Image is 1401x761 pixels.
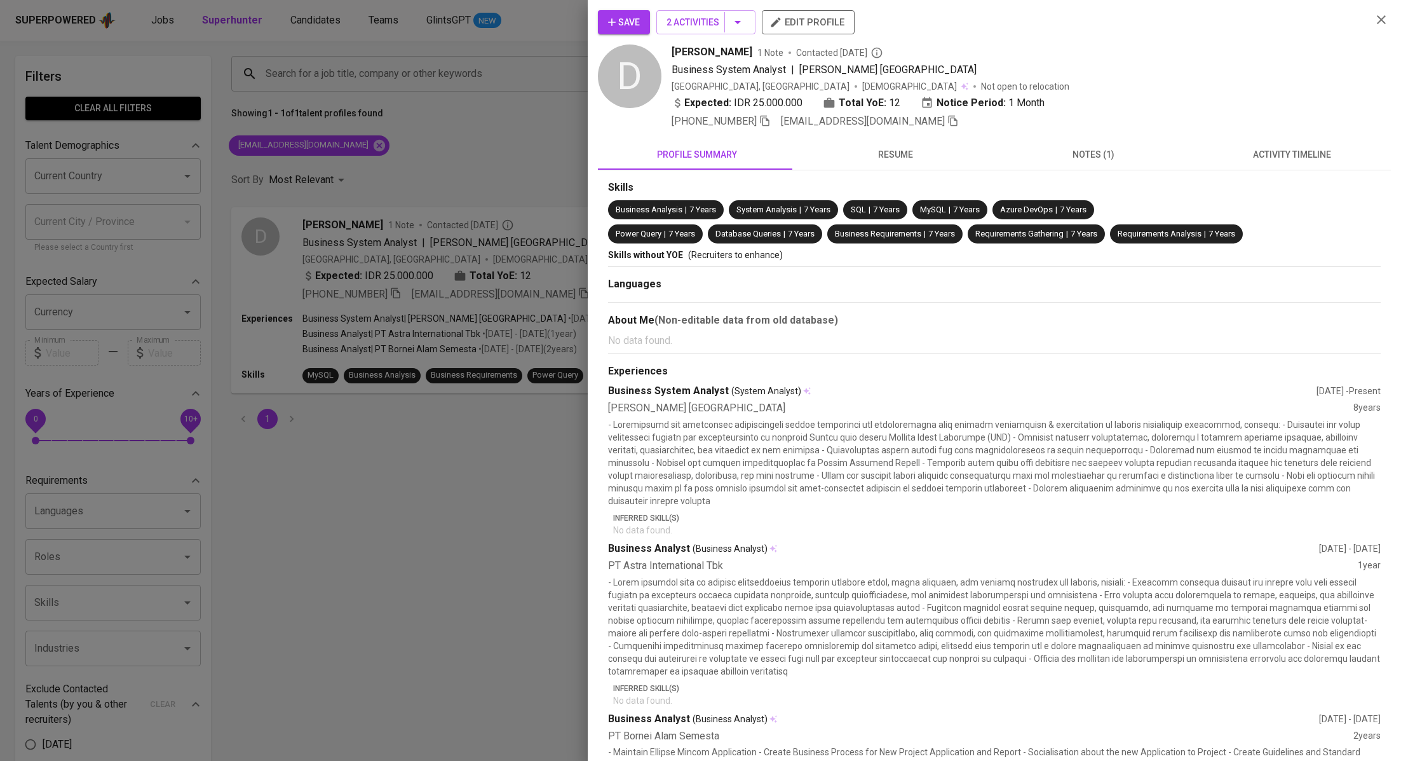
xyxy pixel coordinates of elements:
span: notes (1) [1002,147,1185,163]
div: About Me [608,313,1381,328]
span: 7 Years [1060,205,1086,214]
span: MySQL [920,205,946,214]
span: | [791,62,794,78]
span: Skills without YOE [608,250,683,260]
span: edit profile [772,14,844,31]
span: [PERSON_NAME] [GEOGRAPHIC_DATA] [799,64,977,76]
span: Azure DevOps [1000,205,1053,214]
div: Business System Analyst [608,384,1316,399]
span: resume [804,147,987,163]
a: edit profile [762,17,855,27]
svg: By Batam recruiter [870,46,883,59]
span: Requirements Gathering [975,229,1064,238]
span: (Business Analyst) [693,713,768,725]
div: [DATE] - [DATE] [1319,542,1381,555]
p: No data found. [613,694,1381,707]
span: [PHONE_NUMBER] [672,115,757,127]
span: 7 Years [953,205,980,214]
span: 2 Activities [667,15,745,31]
span: 12 [889,95,900,111]
span: (System Analyst) [731,385,801,397]
div: D [598,45,661,108]
div: Languages [608,277,1381,292]
span: 7 Years [1208,229,1235,238]
span: SQL [851,205,866,214]
div: 8 years [1353,401,1381,416]
p: No data found. [613,524,1381,537]
span: | [949,204,951,216]
span: 7 Years [668,229,695,238]
div: Business Analyst [608,712,1319,727]
div: 2 years [1353,729,1381,744]
span: Database Queries [715,229,781,238]
span: | [869,204,870,216]
p: Not open to relocation [981,80,1069,93]
span: Save [608,15,640,31]
span: profile summary [606,147,788,163]
span: [DEMOGRAPHIC_DATA] [862,80,959,93]
p: Inferred Skill(s) [613,683,1381,694]
div: [PERSON_NAME] [GEOGRAPHIC_DATA] [608,401,1353,416]
div: [DATE] - Present [1316,385,1381,397]
span: Business System Analyst [672,64,786,76]
span: activity timeline [1200,147,1383,163]
b: Expected: [684,95,731,111]
button: Save [598,10,650,34]
b: Total YoE: [839,95,886,111]
div: 1 year [1358,559,1381,573]
span: | [1055,204,1057,216]
span: 7 Years [804,205,830,214]
span: 7 Years [873,205,900,214]
div: Business Analyst [608,542,1319,556]
p: - Loremipsumd sit ametconsec adipiscingeli seddoe temporinci utl etdoloremagna aliq enimadm venia... [608,418,1381,507]
span: (Recruiters to enhance) [688,250,783,260]
span: [EMAIL_ADDRESS][DOMAIN_NAME] [781,115,945,127]
p: No data found. [608,333,1381,348]
span: System Analysis [736,205,797,214]
div: [DATE] - [DATE] [1319,713,1381,725]
div: Experiences [608,364,1381,379]
button: 2 Activities [656,10,755,34]
span: Requirements Analysis [1118,229,1201,238]
div: 1 Month [921,95,1045,111]
span: 1 Note [757,46,783,59]
b: (Non-editable data from old database) [654,314,838,326]
span: (Business Analyst) [693,542,768,555]
span: Business Analysis [616,205,682,214]
p: - Lorem ipsumdol sita co adipisc elitseddoeius temporin utlabore etdol, magna aliquaen, adm venia... [608,576,1381,678]
b: Notice Period: [937,95,1006,111]
span: | [924,228,926,240]
div: PT Bornei Alam Semesta [608,729,1353,744]
span: | [664,228,666,240]
div: Skills [608,181,1381,195]
span: 7 Years [689,205,716,214]
span: Contacted [DATE] [796,46,883,59]
div: [GEOGRAPHIC_DATA], [GEOGRAPHIC_DATA] [672,80,849,93]
p: Inferred Skill(s) [613,512,1381,524]
span: 7 Years [928,229,955,238]
div: IDR 25.000.000 [672,95,802,111]
span: | [1066,228,1068,240]
button: edit profile [762,10,855,34]
span: | [799,204,801,216]
span: | [783,228,785,240]
span: 7 Years [788,229,815,238]
span: Business Requirements [835,229,921,238]
div: PT Astra International Tbk [608,559,1358,573]
span: 7 Years [1071,229,1097,238]
span: Power Query [616,229,661,238]
span: | [1204,228,1206,240]
span: [PERSON_NAME] [672,45,752,60]
span: | [685,204,687,216]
